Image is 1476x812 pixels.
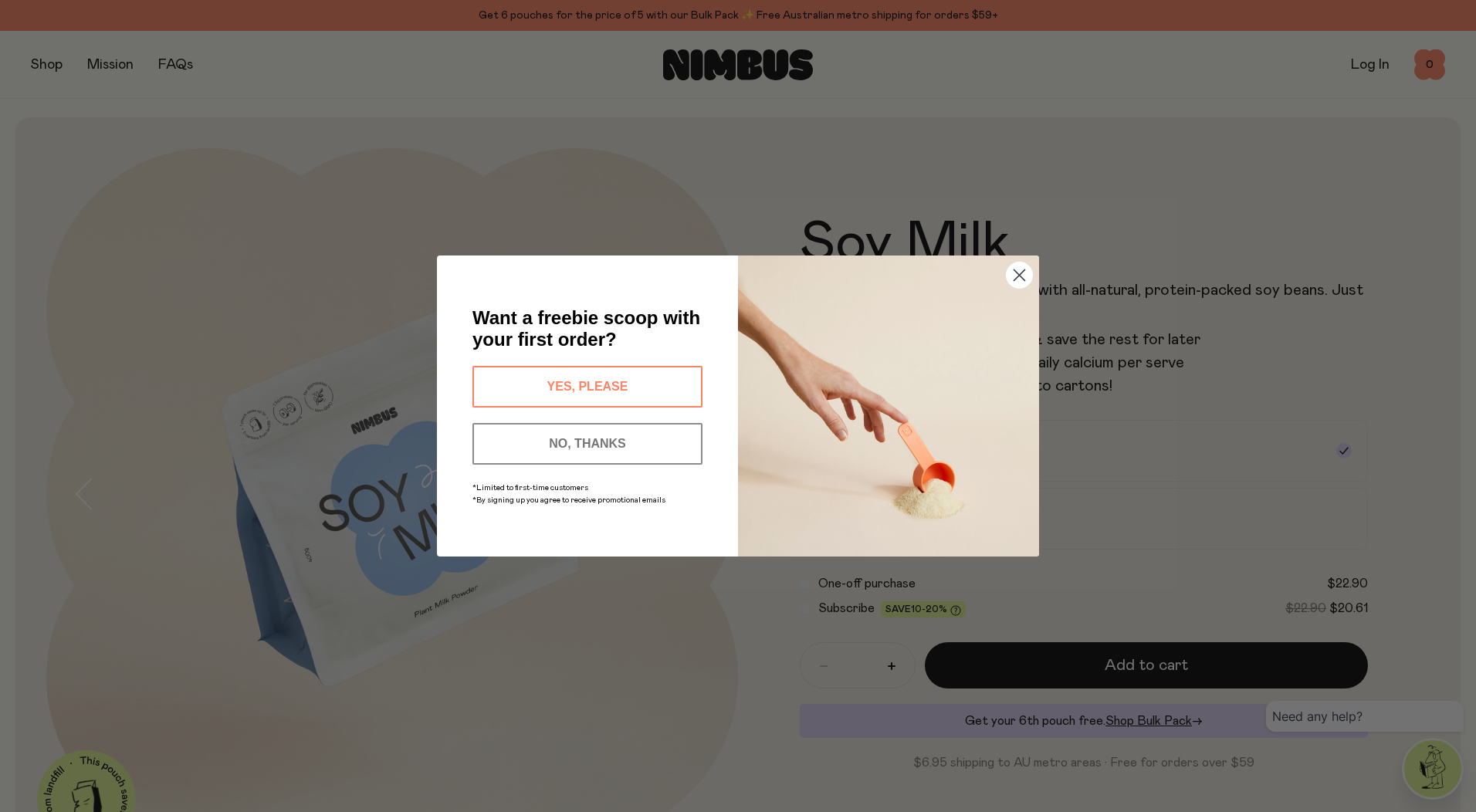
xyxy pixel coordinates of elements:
[1006,262,1033,289] button: Close dialog
[472,366,702,408] button: YES, PLEASE
[738,255,1039,557] img: c0d45117-8e62-4a02-9742-374a5db49d45.jpeg
[472,484,588,492] span: *Limited to first-time customers
[472,423,702,465] button: NO, THANKS
[472,496,665,504] span: *By signing up you agree to receive promotional emails
[472,307,700,350] span: Want a freebie scoop with your first order?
